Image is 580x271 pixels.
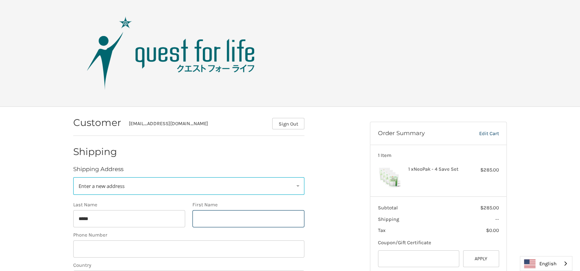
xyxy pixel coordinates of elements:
button: Sign Out [272,118,304,129]
label: Country [73,261,304,269]
label: Last Name [73,201,185,209]
div: $285.00 [469,166,499,174]
h2: Shipping [73,146,118,158]
a: Edit Cart [463,130,499,137]
input: Gift Certificate or Coupon Code [378,250,460,268]
a: Enter or select a different address [73,177,304,195]
aside: Language selected: English [520,256,572,271]
button: Apply [463,250,499,268]
a: English [520,256,572,271]
h3: Order Summary [378,130,463,137]
div: [EMAIL_ADDRESS][DOMAIN_NAME] [129,120,265,129]
span: $0.00 [486,227,499,233]
label: First Name [192,201,304,209]
h4: 1 x NeoPak - 4 Save Set [408,166,467,172]
span: Subtotal [378,205,398,211]
span: Shipping [378,216,399,222]
img: Quest Group [75,15,267,91]
div: Coupon/Gift Certificate [378,239,499,247]
span: -- [495,216,499,222]
span: Enter a new address [79,183,125,189]
div: Language [520,256,572,271]
h3: 1 Item [378,152,499,158]
label: Phone Number [73,231,304,239]
span: $285.00 [480,205,499,211]
h2: Customer [73,117,121,129]
legend: Shipping Address [73,165,123,177]
span: Tax [378,227,386,233]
